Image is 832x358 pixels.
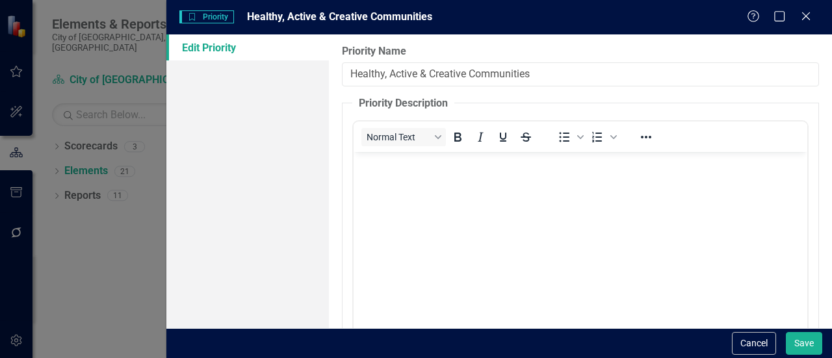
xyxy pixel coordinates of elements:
[492,128,514,146] button: Underline
[553,128,586,146] div: Bullet list
[447,128,469,146] button: Bold
[361,128,446,146] button: Block Normal Text
[166,34,329,60] a: Edit Priority
[515,128,537,146] button: Strikethrough
[586,128,619,146] div: Numbered list
[179,10,234,23] span: Priority
[342,44,819,59] label: Priority Name
[786,332,822,355] button: Save
[367,132,430,142] span: Normal Text
[469,128,491,146] button: Italic
[247,10,432,23] span: Healthy, Active & Creative Communities
[342,62,819,86] input: Priority Name
[352,96,454,111] legend: Priority Description
[732,332,776,355] button: Cancel
[635,128,657,146] button: Reveal or hide additional toolbar items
